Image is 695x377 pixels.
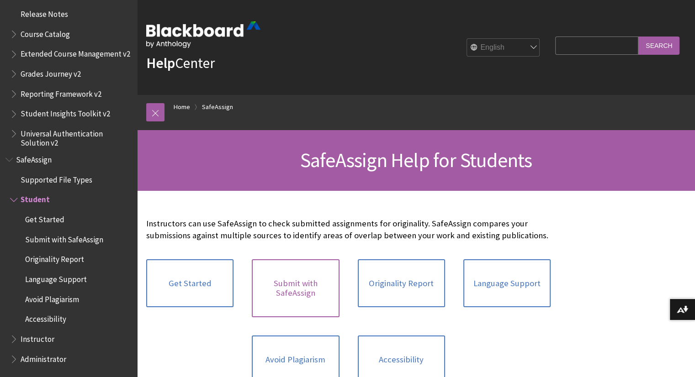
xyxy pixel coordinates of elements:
[467,39,540,57] select: Site Language Selector
[174,101,190,113] a: Home
[21,106,110,119] span: Student Insights Toolkit v2
[21,26,70,39] span: Course Catalog
[21,331,54,344] span: Instructor
[202,101,233,113] a: SafeAssign
[5,152,132,367] nav: Book outline for Blackboard SafeAssign
[252,259,339,317] a: Submit with SafeAssign
[146,21,260,48] img: Blackboard by Anthology
[146,259,233,308] a: Get Started
[21,192,50,204] span: Student
[638,37,679,54] input: Search
[25,232,103,244] span: Submit with SafeAssign
[21,6,68,19] span: Release Notes
[21,172,92,184] span: Supported File Types
[358,259,445,308] a: Originality Report
[21,66,81,79] span: Grades Journey v2
[21,126,131,147] span: Universal Authentication Solution v2
[300,147,532,173] span: SafeAssign Help for Students
[146,218,551,241] p: Instructors can use SafeAssign to check submitted assignments for originality. SafeAssign compare...
[146,54,215,72] a: HelpCenter
[25,292,79,304] span: Avoid Plagiarism
[16,152,52,164] span: SafeAssign
[21,351,66,364] span: Administrator
[146,54,175,72] strong: Help
[25,212,64,224] span: Get Started
[25,252,84,264] span: Originality Report
[25,312,66,324] span: Accessibility
[25,272,87,284] span: Language Support
[21,86,101,99] span: Reporting Framework v2
[463,259,551,308] a: Language Support
[21,47,130,59] span: Extended Course Management v2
